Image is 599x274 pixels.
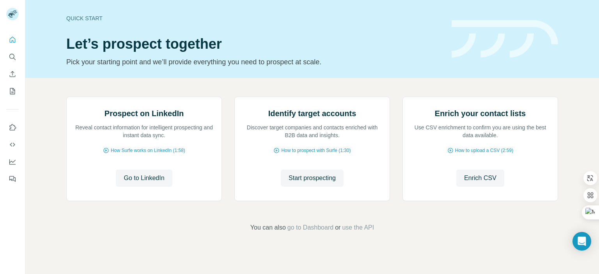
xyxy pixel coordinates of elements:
[335,223,340,232] span: or
[111,147,185,154] span: How Surfe works on LinkedIn (1:58)
[66,14,442,22] div: Quick start
[6,172,19,186] button: Feedback
[6,120,19,134] button: Use Surfe on LinkedIn
[281,170,344,187] button: Start prospecting
[6,138,19,152] button: Use Surfe API
[268,108,356,119] h2: Identify target accounts
[455,147,513,154] span: How to upload a CSV (2:59)
[66,57,442,67] p: Pick your starting point and we’ll provide everything you need to prospect at scale.
[6,33,19,47] button: Quick start
[6,50,19,64] button: Search
[435,108,526,119] h2: Enrich your contact lists
[116,170,172,187] button: Go to LinkedIn
[124,173,164,183] span: Go to LinkedIn
[452,20,558,58] img: banner
[464,173,496,183] span: Enrich CSV
[411,124,550,139] p: Use CSV enrichment to confirm you are using the best data available.
[250,223,286,232] span: You can also
[572,232,591,251] div: Open Intercom Messenger
[243,124,382,139] p: Discover target companies and contacts enriched with B2B data and insights.
[289,173,336,183] span: Start prospecting
[287,223,333,232] button: go to Dashboard
[281,147,351,154] span: How to prospect with Surfe (1:30)
[66,36,442,52] h1: Let’s prospect together
[105,108,184,119] h2: Prospect on LinkedIn
[342,223,374,232] button: use the API
[74,124,214,139] p: Reveal contact information for intelligent prospecting and instant data sync.
[6,67,19,81] button: Enrich CSV
[6,155,19,169] button: Dashboard
[456,170,504,187] button: Enrich CSV
[6,84,19,98] button: My lists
